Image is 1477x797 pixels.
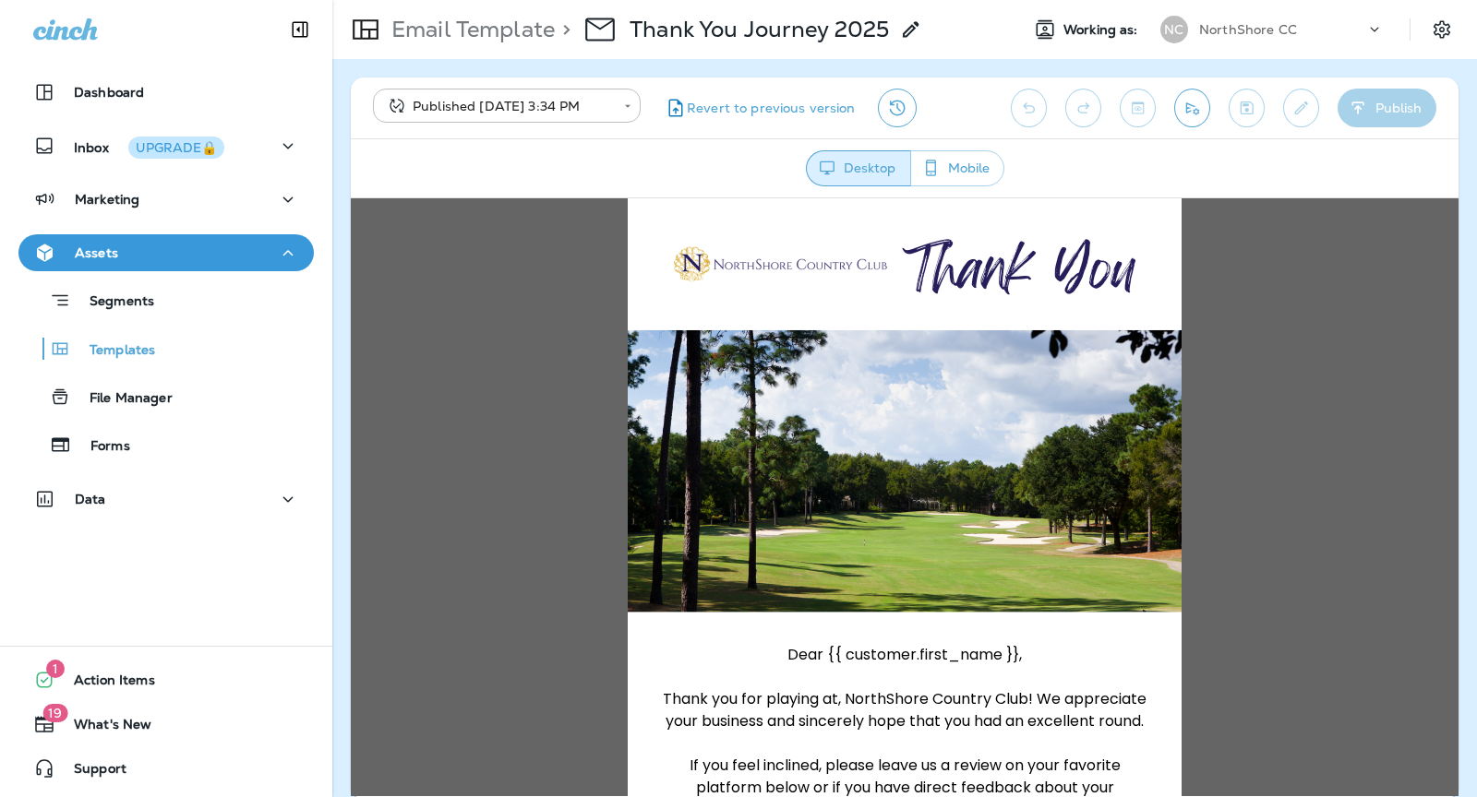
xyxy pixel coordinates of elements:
span: Thank you for playing at, NorthShore Country Club! We appreciate your business and sincerely hope... [312,490,796,533]
button: Assets [18,234,314,271]
button: 19What's New [18,706,314,743]
p: Assets [75,245,118,260]
button: Send test email [1174,89,1210,127]
button: Mobile [910,150,1004,186]
div: NC [1160,16,1188,43]
p: NorthShore CC [1199,22,1297,37]
button: Marketing [18,181,314,218]
button: Forms [18,425,314,464]
span: If you feel inclined, please leave us a review on your favorite platform below or if you have dir... [339,556,770,622]
div: Published [DATE] 3:34 PM [386,97,611,115]
button: Segments [18,280,314,320]
span: Dear {{ customer.first_name }}, [437,446,671,467]
div: UPGRADE🔒 [136,141,217,154]
span: What's New [55,717,151,739]
span: Action Items [55,672,155,695]
button: Collapse Sidebar [274,11,326,48]
p: Dashboard [74,85,144,100]
p: Email Template [384,16,555,43]
button: Desktop [806,150,911,186]
p: Thank You Journey 2025 [630,16,889,43]
p: Segments [71,293,154,312]
span: Working as: [1063,22,1142,38]
span: 19 [42,704,67,722]
button: View Changelog [878,89,917,127]
button: Dashboard [18,74,314,111]
button: Data [18,481,314,517]
span: Revert to previous version [687,100,856,117]
button: InboxUPGRADE🔒 [18,127,314,164]
p: Templates [71,342,155,360]
p: File Manager [71,390,173,408]
p: Inbox [74,137,224,156]
button: Support [18,750,314,787]
button: Revert to previous version [655,89,863,127]
p: > [555,16,570,43]
button: Settings [1425,13,1459,46]
button: File Manager [18,377,314,416]
p: Forms [72,438,130,456]
button: 1Action Items [18,661,314,698]
p: Marketing [75,192,139,207]
button: Templates [18,329,314,368]
button: UPGRADE🔒 [128,137,224,159]
p: Data [75,492,106,506]
span: 1 [46,660,65,678]
span: Support [55,761,126,783]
